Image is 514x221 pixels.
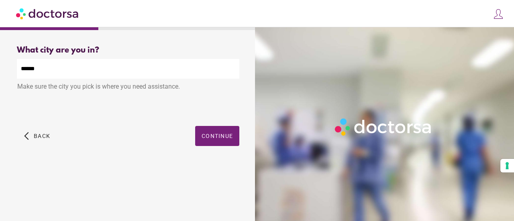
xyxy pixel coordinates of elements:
img: icons8-customer-100.png [493,8,504,20]
img: Doctorsa.com [16,4,80,22]
span: Continue [202,133,233,139]
div: Make sure the city you pick is where you need assistance. [17,79,239,96]
div: What city are you in? [17,46,239,55]
span: Back [34,133,50,139]
img: Logo-Doctorsa-trans-White-partial-flat.png [332,116,435,138]
button: Continue [195,126,239,146]
button: Your consent preferences for tracking technologies [500,159,514,172]
button: arrow_back_ios Back [21,126,53,146]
